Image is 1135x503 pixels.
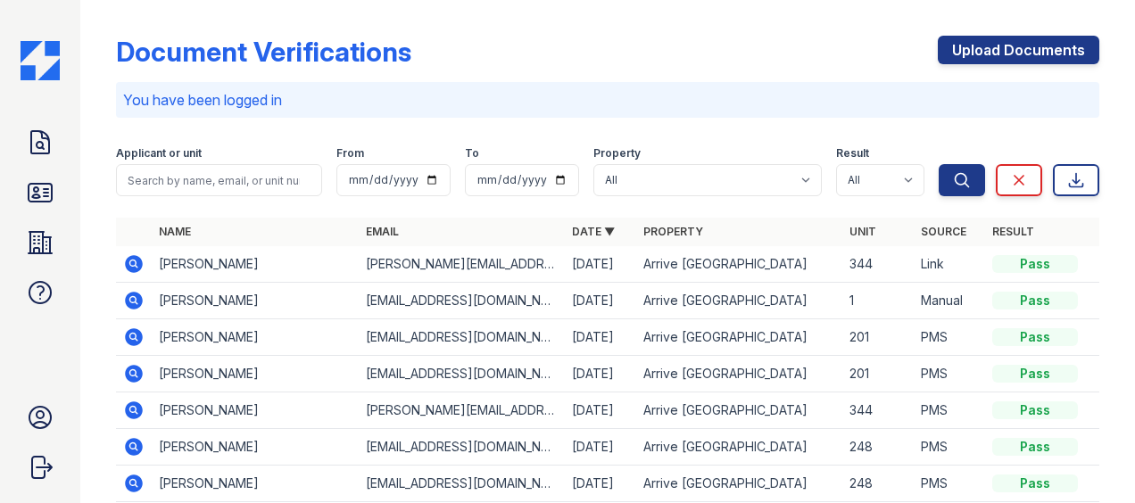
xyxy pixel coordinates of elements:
[636,246,842,283] td: Arrive [GEOGRAPHIC_DATA]
[636,356,842,392] td: Arrive [GEOGRAPHIC_DATA]
[992,292,1078,309] div: Pass
[359,319,565,356] td: [EMAIL_ADDRESS][DOMAIN_NAME]
[914,283,985,319] td: Manual
[366,225,399,238] a: Email
[116,146,202,161] label: Applicant or unit
[914,429,985,466] td: PMS
[21,41,60,80] img: CE_Icon_Blue-c292c112584629df590d857e76928e9f676e5b41ef8f769ba2f05ee15b207248.png
[842,319,914,356] td: 201
[159,225,191,238] a: Name
[593,146,641,161] label: Property
[565,246,636,283] td: [DATE]
[359,356,565,392] td: [EMAIL_ADDRESS][DOMAIN_NAME]
[842,356,914,392] td: 201
[636,392,842,429] td: Arrive [GEOGRAPHIC_DATA]
[359,466,565,502] td: [EMAIL_ADDRESS][DOMAIN_NAME]
[636,466,842,502] td: Arrive [GEOGRAPHIC_DATA]
[359,246,565,283] td: [PERSON_NAME][EMAIL_ADDRESS][DOMAIN_NAME]
[643,225,703,238] a: Property
[842,466,914,502] td: 248
[152,356,358,392] td: [PERSON_NAME]
[359,392,565,429] td: [PERSON_NAME][EMAIL_ADDRESS][DOMAIN_NAME]
[152,429,358,466] td: [PERSON_NAME]
[842,246,914,283] td: 344
[565,429,636,466] td: [DATE]
[359,283,565,319] td: [EMAIL_ADDRESS][DOMAIN_NAME]
[565,356,636,392] td: [DATE]
[565,319,636,356] td: [DATE]
[921,225,966,238] a: Source
[992,438,1078,456] div: Pass
[152,392,358,429] td: [PERSON_NAME]
[842,392,914,429] td: 344
[992,401,1078,419] div: Pass
[336,146,364,161] label: From
[465,146,479,161] label: To
[842,283,914,319] td: 1
[636,283,842,319] td: Arrive [GEOGRAPHIC_DATA]
[152,466,358,502] td: [PERSON_NAME]
[992,474,1078,492] div: Pass
[914,246,985,283] td: Link
[914,392,985,429] td: PMS
[123,89,1092,111] p: You have been logged in
[572,225,615,238] a: Date ▼
[116,36,411,68] div: Document Verifications
[116,164,322,196] input: Search by name, email, or unit number
[565,392,636,429] td: [DATE]
[565,466,636,502] td: [DATE]
[914,319,985,356] td: PMS
[152,246,358,283] td: [PERSON_NAME]
[992,255,1078,273] div: Pass
[359,429,565,466] td: [EMAIL_ADDRESS][DOMAIN_NAME]
[992,365,1078,383] div: Pass
[992,225,1034,238] a: Result
[849,225,876,238] a: Unit
[842,429,914,466] td: 248
[914,466,985,502] td: PMS
[636,319,842,356] td: Arrive [GEOGRAPHIC_DATA]
[836,146,869,161] label: Result
[992,328,1078,346] div: Pass
[152,319,358,356] td: [PERSON_NAME]
[565,283,636,319] td: [DATE]
[636,429,842,466] td: Arrive [GEOGRAPHIC_DATA]
[938,36,1099,64] a: Upload Documents
[914,356,985,392] td: PMS
[152,283,358,319] td: [PERSON_NAME]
